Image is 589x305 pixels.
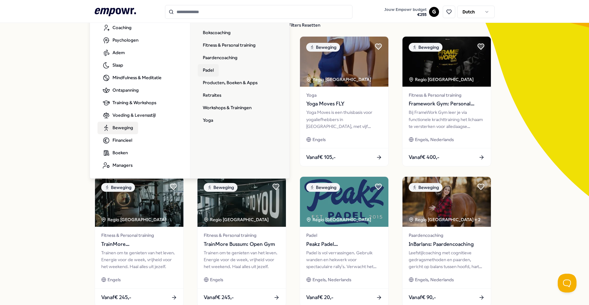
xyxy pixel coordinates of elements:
[409,249,485,270] div: Leefstijlcoaching met cognitieve gedragsmethoden en paarden, gericht op balans tussen hoofd, hart...
[306,109,382,130] div: Yoga Moves is een thuisbasis voor yogaliefhebbers in [GEOGRAPHIC_DATA], met vijf studio’s verspre...
[97,109,161,122] a: Voeding & Levensstijl
[97,159,137,172] a: Managers
[204,232,280,239] span: Fitness & Personal training
[112,162,132,169] span: Managers
[97,59,128,72] a: Slaap
[306,216,372,223] div: Regio [GEOGRAPHIC_DATA]
[306,100,382,108] span: Yoga Moves FLY
[112,112,156,119] span: Voeding & Levensstijl
[101,249,177,270] div: Trainen om te genieten van het leven. Energie voor de week, vrijheid voor het weekend. Haal alles...
[198,114,218,127] a: Yoga
[312,276,351,283] span: Engels, Nederlands
[210,276,223,283] span: Engels
[198,27,236,39] a: Bokscoaching
[415,276,454,283] span: Engels, Nederlands
[112,87,139,94] span: Ontspanning
[306,153,336,161] span: Vanaf € 105,-
[97,47,130,59] a: Adem
[97,84,144,97] a: Ontspanning
[204,240,280,248] span: TrainMore Bussum: Open Gym
[415,136,454,143] span: Engels, Nederlands
[383,6,428,18] button: Jouw Empowr budget€255
[300,36,389,166] a: package imageBewegingRegio [GEOGRAPHIC_DATA] YogaYoga Moves FLYYoga Moves is een thuisbasis voor ...
[382,5,429,18] a: Jouw Empowr budget€255
[402,37,491,87] img: package image
[306,240,382,248] span: Peakz Padel [GEOGRAPHIC_DATA]
[409,293,436,302] span: Vanaf € 90,-
[558,274,577,292] iframe: Help Scout Beacon - Open
[384,12,427,17] span: € 255
[112,74,162,81] span: Mindfulness & Meditatie
[107,276,121,283] span: Engels
[288,22,320,28] div: Filters Resetten
[409,43,442,52] div: Beweging
[112,99,156,106] span: Training & Workshops
[402,36,491,166] a: package imageBewegingRegio [GEOGRAPHIC_DATA] Fitness & Personal trainingFramework Gym: Personal T...
[384,7,427,12] span: Jouw Empowr budget
[112,24,132,31] span: Coaching
[198,39,261,52] a: Fitness & Personal training
[306,293,333,302] span: Vanaf € 20,-
[101,183,135,192] div: Beweging
[204,183,237,192] div: Beweging
[198,64,219,77] a: Padel
[112,124,133,131] span: Beweging
[101,293,131,302] span: Vanaf € 245,-
[97,134,137,147] a: Financieel
[409,92,485,99] span: Fitness & Personal training
[204,249,280,270] div: Trainen om te genieten van het leven. Energie voor de week, vrijheid voor het weekend. Haal alles...
[198,52,242,64] a: Paardencoaching
[101,232,177,239] span: Fitness & Personal training
[112,137,132,144] span: Financieel
[197,177,286,227] img: package image
[429,7,439,17] button: G
[198,102,257,114] a: Workshops & Trainingen
[97,22,137,34] a: Coaching
[300,177,388,227] img: package image
[112,62,123,69] span: Slaap
[402,177,491,227] img: package image
[95,177,183,227] img: package image
[112,49,125,56] span: Adem
[409,76,475,83] div: Regio [GEOGRAPHIC_DATA]
[165,5,352,19] input: Search for products, categories or subcategories
[312,136,326,143] span: Engels
[409,240,485,248] span: InBarlans: Paardencoaching
[306,183,340,192] div: Beweging
[409,153,439,161] span: Vanaf € 400,-
[112,37,138,43] span: Psychologen
[409,232,485,239] span: Paardencoaching
[198,77,262,89] a: Producten, Boeken & Apps
[306,232,382,239] span: Padel
[204,293,234,302] span: Vanaf € 245,-
[97,72,167,84] a: Mindfulness & Meditatie
[101,240,177,248] span: TrainMore [GEOGRAPHIC_DATA]: Open Gym
[97,147,133,159] a: Boeken
[306,76,372,83] div: Regio [GEOGRAPHIC_DATA]
[97,97,161,109] a: Training & Workshops
[409,183,442,192] div: Beweging
[97,122,138,134] a: Beweging
[409,100,485,108] span: Framework Gym: Personal Training
[101,216,167,223] div: Regio [GEOGRAPHIC_DATA]
[306,249,382,270] div: Padel is vol verrassingen. Gebruik wanden en hekwerk voor spectaculaire rally's. Verwacht het onv...
[97,34,143,47] a: Psychologen
[300,37,388,87] img: package image
[198,89,226,102] a: Retraites
[204,216,270,223] div: Regio [GEOGRAPHIC_DATA]
[409,216,481,223] div: Regio [GEOGRAPHIC_DATA] + 2
[306,92,382,99] span: Yoga
[409,109,485,130] div: Bij FrameWork Gym leer je via functionele krachttraining het lichaam te versterken voor alledaags...
[306,43,340,52] div: Beweging
[112,149,128,156] span: Boeken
